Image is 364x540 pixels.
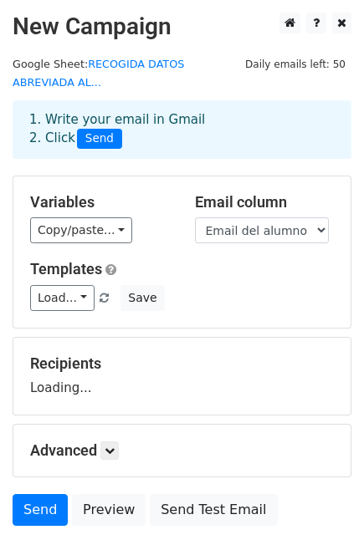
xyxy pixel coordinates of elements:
[30,354,334,398] div: Loading...
[13,494,68,526] a: Send
[30,217,132,243] a: Copy/paste...
[195,193,335,211] h5: Email column
[30,193,170,211] h5: Variables
[13,13,351,41] h2: New Campaign
[150,494,277,526] a: Send Test Email
[30,285,95,311] a: Load...
[30,441,334,460] h5: Advanced
[13,58,184,89] small: Google Sheet:
[17,110,347,149] div: 1. Write your email in Gmail 2. Click
[13,58,184,89] a: RECOGIDA DATOS ABREVIADA AL...
[77,129,122,149] span: Send
[72,494,146,526] a: Preview
[239,58,351,70] a: Daily emails left: 50
[120,285,164,311] button: Save
[239,55,351,74] span: Daily emails left: 50
[30,354,334,373] h5: Recipients
[30,260,102,278] a: Templates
